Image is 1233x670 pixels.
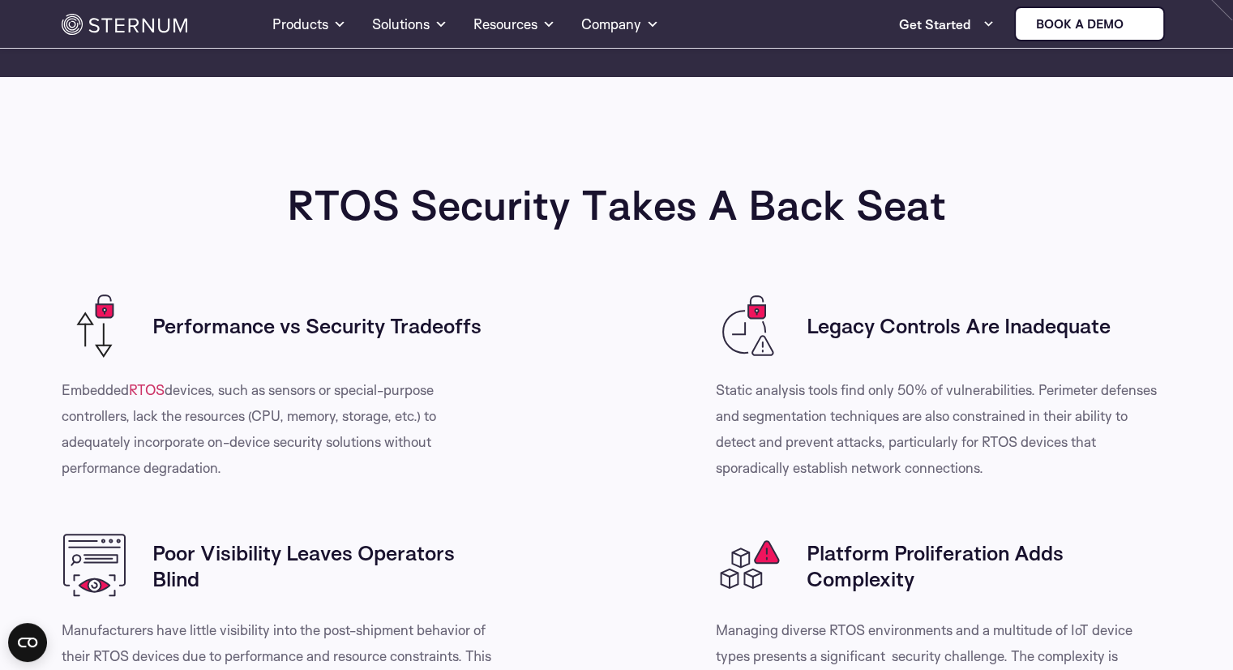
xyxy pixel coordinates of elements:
[473,2,555,47] a: Resources
[62,533,126,598] img: Poor Visibility Leaves Operators Blind
[62,377,505,481] p: Embedded devices, such as sensors or special-purpose controllers, lack the resources (CPU, memory...
[62,181,1171,228] h2: RTOS Security Takes A Back Seat
[581,2,659,47] a: Company
[807,539,1159,591] h3: Platform Proliferation Adds Complexity
[716,293,781,358] img: Legacy Controls Are Inadequate
[372,2,447,47] a: Solutions
[716,377,1159,481] p: Static analysis tools find only 50% of vulnerabilities. Perimeter defenses and segmentation techn...
[152,312,482,338] h3: Performance vs Security Tradeoffs
[8,623,47,662] button: Open CMP widget
[716,533,781,599] img: Platform Proliferation Adds Complexity
[807,312,1111,338] h3: Legacy Controls Are Inadequate
[62,293,126,358] img: Performance vs Security Tradeoffs
[1014,6,1165,41] a: Book a demo
[152,539,505,591] h3: Poor Visibility Leaves Operators Blind
[272,2,346,47] a: Products
[1130,18,1143,31] img: sternum iot
[129,381,165,398] a: RTOS
[899,8,995,41] a: Get Started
